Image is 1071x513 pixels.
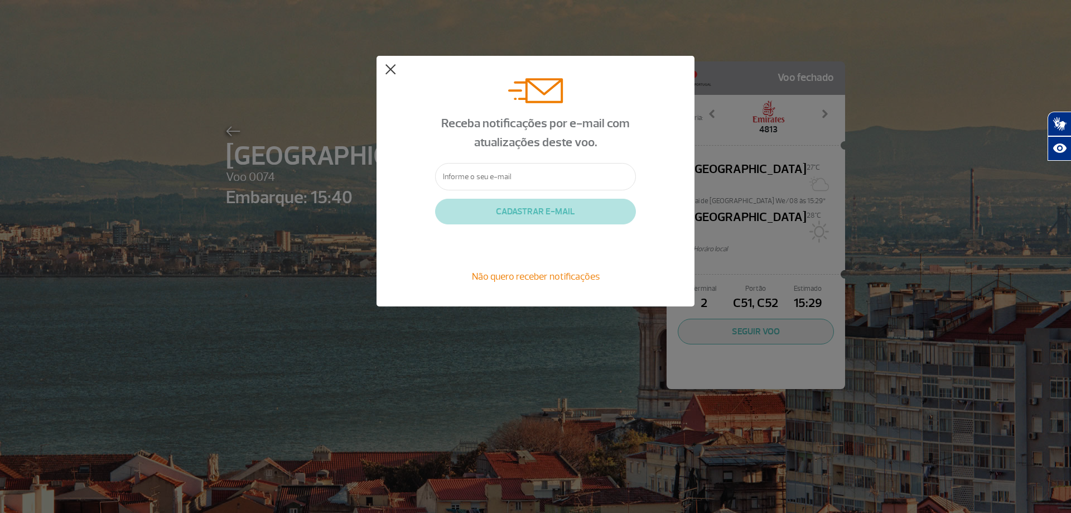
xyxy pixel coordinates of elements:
span: Não quero receber notificações [472,270,600,282]
div: Plugin de acessibilidade da Hand Talk. [1048,112,1071,161]
button: Abrir recursos assistivos. [1048,136,1071,161]
input: Informe o seu e-mail [435,163,636,190]
span: Receba notificações por e-mail com atualizações deste voo. [441,116,630,150]
button: CADASTRAR E-MAIL [435,199,636,224]
button: Abrir tradutor de língua de sinais. [1048,112,1071,136]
